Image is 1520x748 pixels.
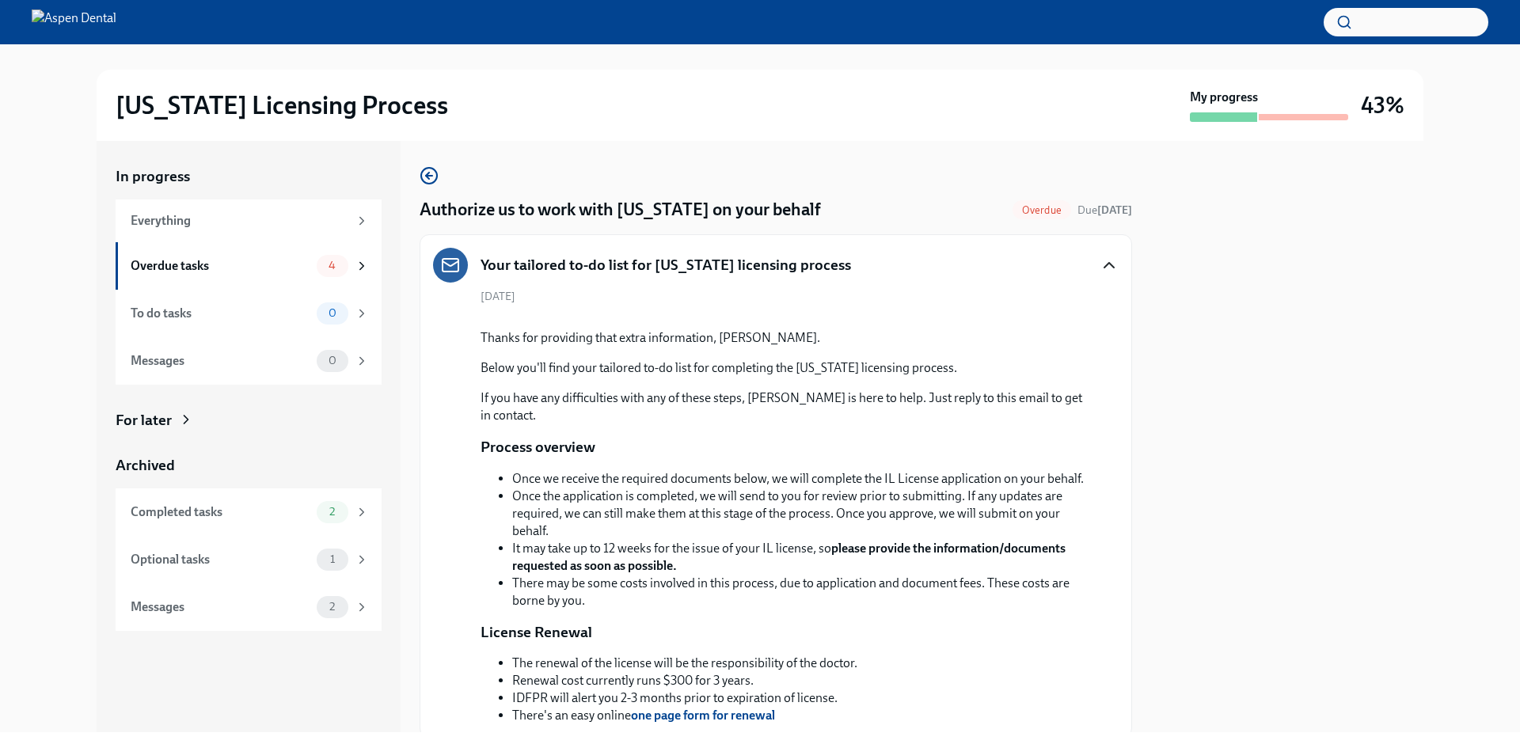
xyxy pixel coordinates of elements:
[321,553,344,565] span: 1
[1097,203,1132,217] strong: [DATE]
[481,289,515,304] span: [DATE]
[116,199,382,242] a: Everything
[131,305,310,322] div: To do tasks
[1077,203,1132,218] span: July 28th, 2025 09:00
[512,488,1093,540] li: Once the application is completed, we will send to you for review prior to submitting. If any upd...
[512,541,1066,573] strong: please provide the information/documents requested as soon as possible.
[116,488,382,536] a: Completed tasks2
[512,707,857,724] li: There's an easy online
[116,410,172,431] div: For later
[631,708,775,723] a: one page form for renewal
[131,598,310,616] div: Messages
[116,166,382,187] a: In progress
[481,622,592,643] p: License Renewal
[131,551,310,568] div: Optional tasks
[320,506,344,518] span: 2
[481,255,851,275] h5: Your tailored to-do list for [US_STATE] licensing process
[131,352,310,370] div: Messages
[116,455,382,476] a: Archived
[116,410,382,431] a: For later
[512,655,857,672] li: The renewal of the license will be the responsibility of the doctor.
[116,290,382,337] a: To do tasks0
[512,689,857,707] li: IDFPR will alert you 2-3 months prior to expiration of license.
[131,212,348,230] div: Everything
[131,503,310,521] div: Completed tasks
[1077,203,1132,217] span: Due
[1190,89,1258,106] strong: My progress
[481,437,595,458] p: Process overview
[512,540,1093,575] li: It may take up to 12 weeks for the issue of your IL license, so
[116,337,382,385] a: Messages0
[1013,204,1071,216] span: Overdue
[319,355,346,366] span: 0
[512,470,1093,488] li: Once we receive the required documents below, we will complete the IL License application on your...
[512,575,1093,609] li: There may be some costs involved in this process, due to application and document fees. These cos...
[320,601,344,613] span: 2
[481,359,1093,377] p: Below you'll find your tailored to-do list for completing the [US_STATE] licensing process.
[319,307,346,319] span: 0
[116,89,448,121] h2: [US_STATE] Licensing Process
[481,329,1093,347] p: Thanks for providing that extra information, [PERSON_NAME].
[481,389,1093,424] p: If you have any difficulties with any of these steps, [PERSON_NAME] is here to help. Just reply t...
[116,242,382,290] a: Overdue tasks4
[116,583,382,631] a: Messages2
[1361,91,1404,120] h3: 43%
[319,260,345,271] span: 4
[116,536,382,583] a: Optional tasks1
[512,672,857,689] li: Renewal cost currently runs $300 for 3 years.
[32,9,116,35] img: Aspen Dental
[131,257,310,275] div: Overdue tasks
[420,198,821,222] h4: Authorize us to work with [US_STATE] on your behalf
